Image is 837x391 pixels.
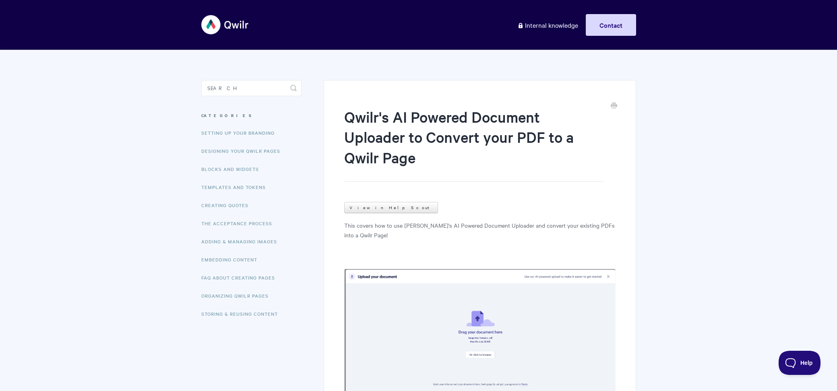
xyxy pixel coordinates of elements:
a: Setting up your Branding [201,125,281,141]
a: Organizing Qwilr Pages [201,288,275,304]
p: This covers how to use [PERSON_NAME]'s AI Powered Document Uploader and convert your existing PDF... [344,220,615,240]
a: Adding & Managing Images [201,233,283,249]
a: Print this Article [611,102,617,111]
a: Blocks and Widgets [201,161,265,177]
a: Designing Your Qwilr Pages [201,143,286,159]
h1: Qwilr's AI Powered Document Uploader to Convert your PDF to a Qwilr Page [344,107,603,182]
iframe: Toggle Customer Support [779,351,821,375]
a: Templates and Tokens [201,179,272,195]
a: Contact [586,14,636,36]
img: Qwilr Help Center [201,10,249,40]
a: Embedding Content [201,251,263,268]
input: Search [201,80,302,96]
a: View in Help Scout [344,202,438,213]
a: Storing & Reusing Content [201,306,284,322]
a: The Acceptance Process [201,215,278,231]
a: Internal knowledge [511,14,584,36]
a: FAQ About Creating Pages [201,270,281,286]
h3: Categories [201,108,302,123]
a: Creating Quotes [201,197,254,213]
